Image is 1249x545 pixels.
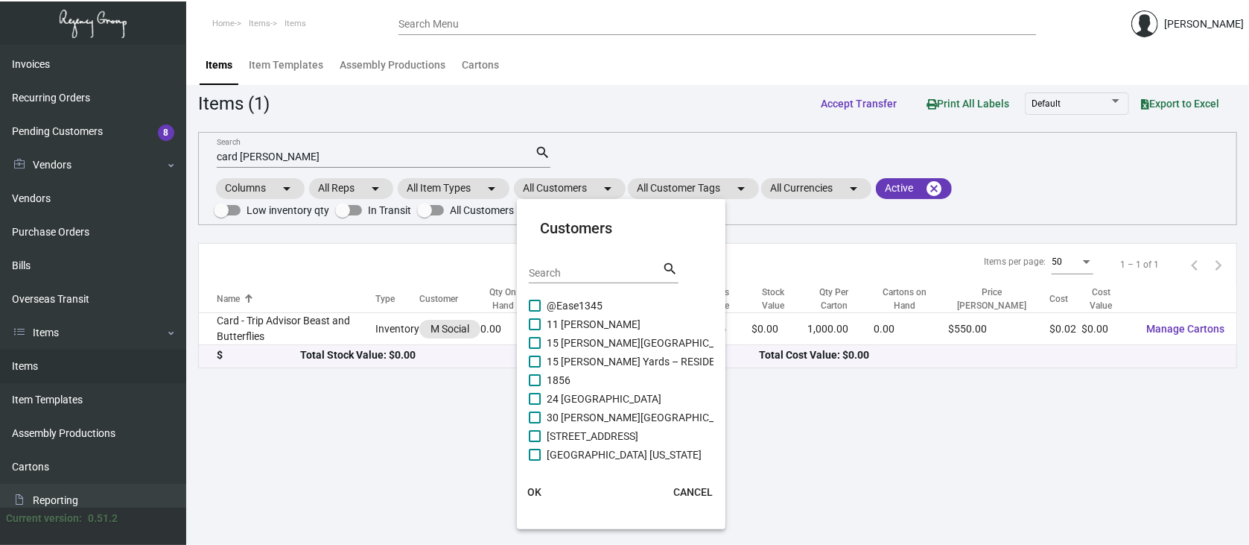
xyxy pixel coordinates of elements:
[674,486,714,498] span: CANCEL
[662,479,725,505] button: CANCEL
[547,409,801,426] span: 30 [PERSON_NAME][GEOGRAPHIC_DATA] - Residences
[547,371,571,389] span: 1856
[547,315,641,333] span: 11 [PERSON_NAME]
[547,297,603,315] span: @Ease1345
[511,479,559,505] button: OK
[547,334,813,352] span: 15 [PERSON_NAME][GEOGRAPHIC_DATA] – RESIDENCES
[547,427,638,445] span: [STREET_ADDRESS]
[527,486,541,498] span: OK
[547,446,702,464] span: [GEOGRAPHIC_DATA] [US_STATE]
[6,511,82,526] div: Current version:
[663,260,678,278] mat-icon: search
[88,511,118,526] div: 0.51.2
[547,353,785,371] span: 15 [PERSON_NAME] Yards – RESIDENCES - Inactive
[541,217,702,239] mat-card-title: Customers
[547,390,661,408] span: 24 [GEOGRAPHIC_DATA]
